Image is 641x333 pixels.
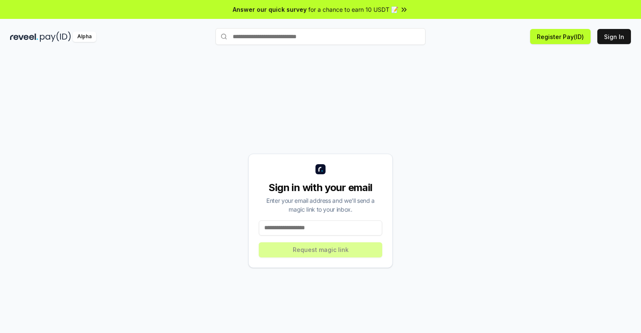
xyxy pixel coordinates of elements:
button: Register Pay(ID) [530,29,591,44]
div: Alpha [73,31,96,42]
img: reveel_dark [10,31,38,42]
div: Enter your email address and we’ll send a magic link to your inbox. [259,196,382,214]
img: pay_id [40,31,71,42]
img: logo_small [315,164,326,174]
button: Sign In [597,29,631,44]
span: for a chance to earn 10 USDT 📝 [308,5,398,14]
span: Answer our quick survey [233,5,307,14]
div: Sign in with your email [259,181,382,194]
